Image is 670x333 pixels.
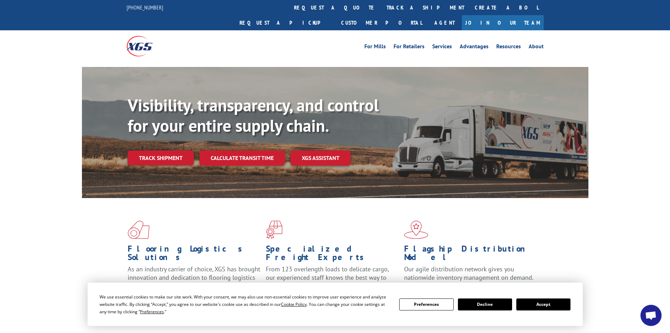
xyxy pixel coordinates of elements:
[128,221,149,239] img: xgs-icon-total-supply-chain-intelligence-red
[432,44,452,51] a: Services
[127,4,163,11] a: [PHONE_NUMBER]
[266,245,399,265] h1: Specialized Freight Experts
[336,15,427,30] a: Customer Portal
[460,44,489,51] a: Advantages
[100,293,391,315] div: We use essential cookies to make our site work. With your consent, we may also use non-essential ...
[404,221,428,239] img: xgs-icon-flagship-distribution-model-red
[427,15,462,30] a: Agent
[266,221,282,239] img: xgs-icon-focused-on-flooring-red
[496,44,521,51] a: Resources
[281,301,307,307] span: Cookie Policy
[404,265,534,282] span: Our agile distribution network gives you nationwide inventory management on demand.
[640,305,662,326] div: Open chat
[516,298,570,310] button: Accept
[128,265,260,290] span: As an industry carrier of choice, XGS has brought innovation and dedication to flooring logistics...
[234,15,336,30] a: Request a pickup
[458,298,512,310] button: Decline
[128,245,261,265] h1: Flooring Logistics Solutions
[128,150,194,165] a: Track shipment
[199,150,285,166] a: Calculate transit time
[88,283,583,326] div: Cookie Consent Prompt
[529,44,544,51] a: About
[404,245,537,265] h1: Flagship Distribution Model
[128,94,379,136] b: Visibility, transparency, and control for your entire supply chain.
[266,265,399,296] p: From 123 overlength loads to delicate cargo, our experienced staff knows the best way to move you...
[140,309,164,315] span: Preferences
[394,44,425,51] a: For Retailers
[364,44,386,51] a: For Mills
[462,15,544,30] a: Join Our Team
[291,150,351,166] a: XGS ASSISTANT
[399,298,453,310] button: Preferences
